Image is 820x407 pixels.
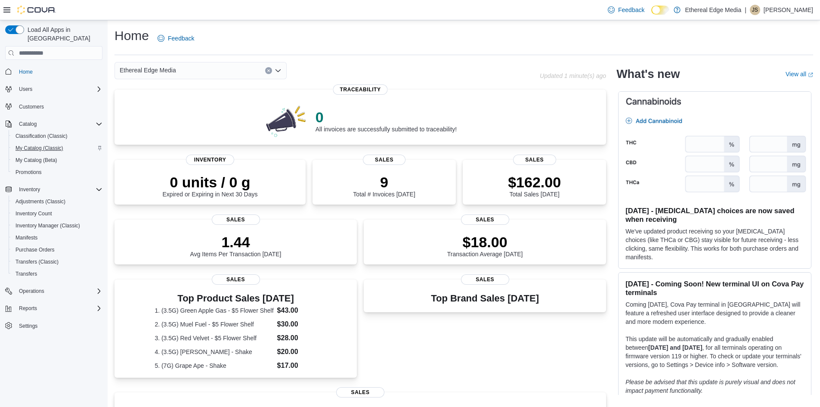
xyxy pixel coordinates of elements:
span: Customers [15,101,102,112]
span: Catalog [19,121,37,127]
dd: $17.00 [277,360,317,371]
span: Settings [19,323,37,329]
span: Inventory Manager (Classic) [12,221,102,231]
div: All invoices are successfully submitted to traceability! [316,109,457,133]
input: Dark Mode [651,6,669,15]
dd: $43.00 [277,305,317,316]
span: Home [15,66,102,77]
span: Inventory Count [15,210,52,217]
span: Settings [15,320,102,331]
dt: 1. (3.5G) Green Apple Gas - $5 Flower Shelf [155,306,273,315]
dt: 4. (3.5G) [PERSON_NAME] - Shake [155,348,273,356]
span: Ethereal Edge Media [120,65,176,75]
a: View allExternal link [786,71,813,78]
strong: [DATE] and [DATE] [648,344,702,351]
span: Manifests [12,233,102,243]
a: Inventory Count [12,208,56,219]
button: Classification (Classic) [9,130,106,142]
span: Sales [212,214,260,225]
button: Purchase Orders [9,244,106,256]
span: Operations [19,288,44,295]
span: Sales [336,387,384,398]
p: Updated 1 minute(s) ago [540,72,606,79]
div: Total # Invoices [DATE] [353,174,415,198]
div: Avg Items Per Transaction [DATE] [190,233,282,258]
a: Inventory Manager (Classic) [12,221,84,231]
span: Classification (Classic) [15,133,68,140]
span: Purchase Orders [15,246,55,253]
dd: $30.00 [277,319,317,329]
svg: External link [808,72,813,78]
p: 0 [316,109,457,126]
p: Ethereal Edge Media [685,5,741,15]
button: Reports [15,303,40,314]
a: Adjustments (Classic) [12,196,69,207]
button: Users [15,84,36,94]
button: Adjustments (Classic) [9,196,106,208]
span: My Catalog (Classic) [12,143,102,153]
h2: What's new [616,67,680,81]
span: Feedback [618,6,644,14]
span: Purchase Orders [12,245,102,255]
button: Settings [2,320,106,332]
dd: $28.00 [277,333,317,343]
p: Coming [DATE], Cova Pay terminal in [GEOGRAPHIC_DATA] will feature a refreshed user interface des... [625,300,804,326]
span: Feedback [168,34,194,43]
span: Inventory Count [12,208,102,219]
span: Sales [363,155,406,165]
span: Transfers (Classic) [15,258,59,265]
button: Operations [15,286,48,296]
span: Sales [461,274,509,285]
p: $18.00 [447,233,523,251]
a: Customers [15,102,47,112]
button: Home [2,65,106,78]
a: Feedback [154,30,198,47]
span: Manifests [15,234,37,241]
span: Customers [19,103,44,110]
span: My Catalog (Classic) [15,145,63,152]
span: Traceability [333,84,388,95]
a: Home [15,67,36,77]
span: Home [19,68,33,75]
a: My Catalog (Classic) [12,143,67,153]
span: Sales [212,274,260,285]
span: Operations [15,286,102,296]
a: Manifests [12,233,41,243]
h1: Home [114,27,149,44]
div: Justin Steinert [750,5,760,15]
p: We've updated product receiving so your [MEDICAL_DATA] choices (like THCa or CBG) stay visible fo... [625,227,804,261]
dt: 2. (3.5G) Muel Fuel - $5 Flower Shelf [155,320,273,329]
button: Users [2,83,106,95]
div: Transaction Average [DATE] [447,233,523,258]
p: [PERSON_NAME] [764,5,813,15]
dt: 5. (7G) Grape Ape - Shake [155,361,273,370]
span: Transfers [12,269,102,279]
h3: [DATE] - [MEDICAL_DATA] choices are now saved when receiving [625,206,804,224]
span: Inventory [19,186,40,193]
button: Inventory Count [9,208,106,220]
a: Transfers (Classic) [12,257,62,267]
a: Purchase Orders [12,245,58,255]
button: Transfers (Classic) [9,256,106,268]
a: Settings [15,321,41,331]
span: Promotions [12,167,102,177]
button: Inventory Manager (Classic) [9,220,106,232]
a: Transfers [12,269,40,279]
img: 0 [264,103,309,138]
p: 1.44 [190,233,282,251]
nav: Complex example [5,62,102,354]
span: Inventory [186,155,234,165]
span: Adjustments (Classic) [15,198,65,205]
span: Catalog [15,119,102,129]
span: My Catalog (Beta) [15,157,57,164]
p: 0 units / 0 g [163,174,258,191]
button: Inventory [2,183,106,196]
button: My Catalog (Beta) [9,154,106,166]
button: Transfers [9,268,106,280]
button: Catalog [2,118,106,130]
span: Users [15,84,102,94]
span: Transfers [15,270,37,277]
div: Expired or Expiring in Next 30 Days [163,174,258,198]
button: Customers [2,100,106,113]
